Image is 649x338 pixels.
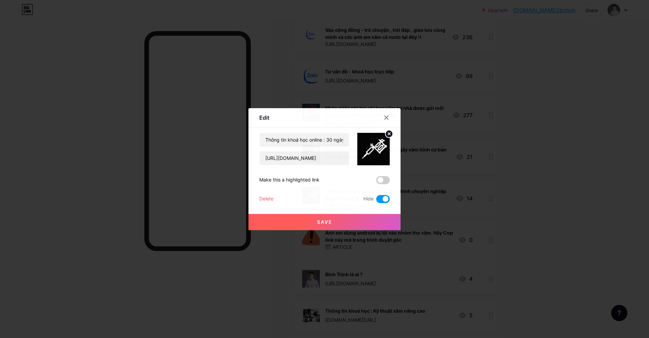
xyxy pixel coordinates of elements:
[248,214,401,230] button: Save
[259,195,273,203] div: Delete
[260,151,349,165] input: URL
[363,195,374,203] span: Hide
[259,114,269,122] div: Edit
[317,219,332,225] span: Save
[357,133,390,165] img: link_thumbnail
[260,133,349,147] input: Title
[259,176,319,184] div: Make this a highlighted link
